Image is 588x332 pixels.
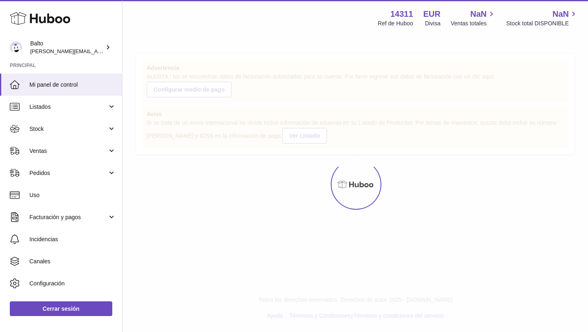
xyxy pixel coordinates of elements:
a: NaN Ventas totales [451,9,496,27]
div: Balto [30,40,104,55]
span: Listados [29,103,107,111]
span: Uso [29,191,116,199]
span: Ventas totales [451,20,496,27]
span: [PERSON_NAME][EMAIL_ADDRESS][DOMAIN_NAME] [30,48,164,54]
span: Ventas [29,147,107,155]
span: Stock total DISPONIBLE [506,20,578,27]
strong: 14311 [390,9,413,20]
a: Cerrar sesión [10,301,112,316]
div: Divisa [425,20,441,27]
a: NaN Stock total DISPONIBLE [506,9,578,27]
span: NaN [470,9,487,20]
span: Incidencias [29,236,116,243]
span: Canales [29,258,116,265]
span: NaN [552,9,569,20]
span: Pedidos [29,169,107,177]
span: Configuración [29,280,116,287]
span: Facturación y pagos [29,213,107,221]
img: dani@balto.fr [10,41,22,54]
strong: EUR [423,9,441,20]
span: Mi panel de control [29,81,116,89]
div: Ref de Huboo [378,20,413,27]
span: Stock [29,125,107,133]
